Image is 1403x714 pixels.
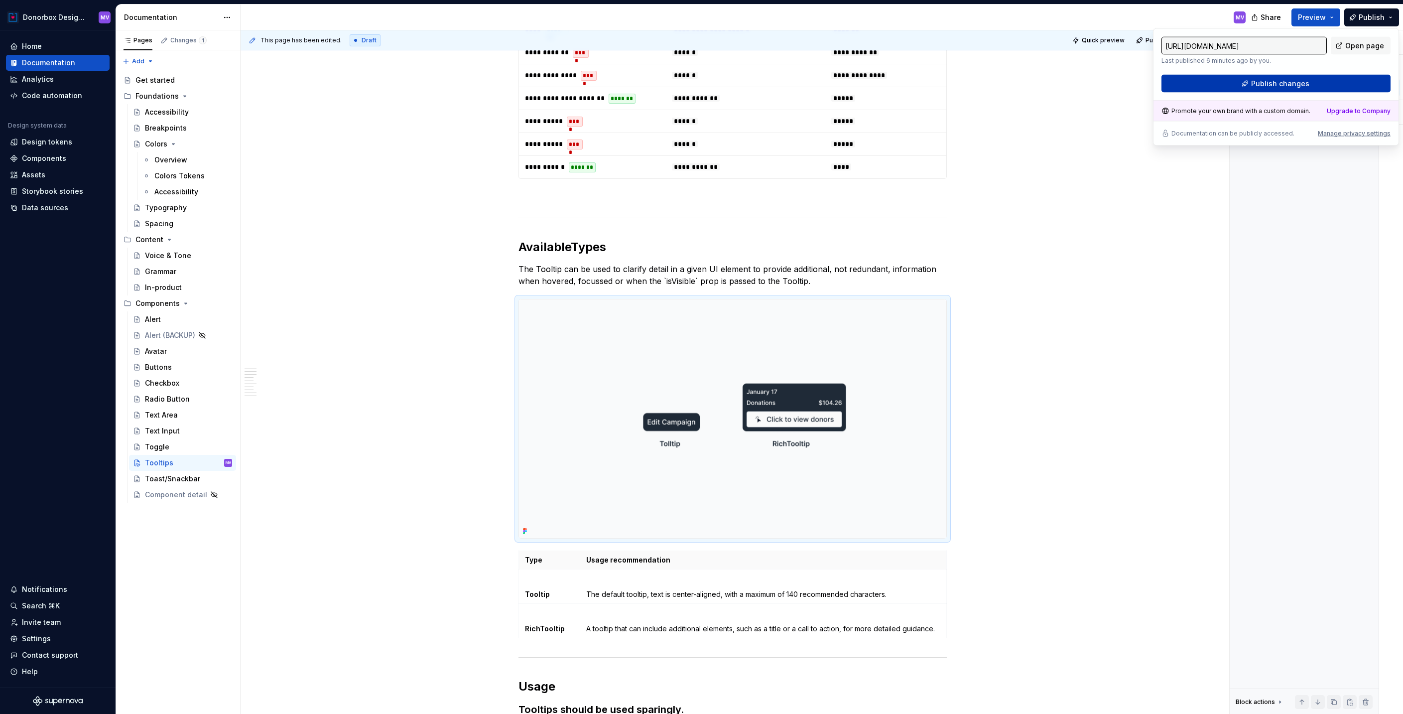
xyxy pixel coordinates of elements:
div: Block actions [1236,695,1284,709]
div: Help [22,667,38,677]
div: Promote your own brand with a custom domain. [1161,107,1310,115]
a: Assets [6,167,110,183]
button: Notifications [6,581,110,597]
div: Typography [145,203,187,213]
button: Search ⌘K [6,598,110,614]
strong: RichTooltip [525,624,565,633]
div: Documentation [124,12,218,22]
div: Components [135,298,180,308]
a: Get started [120,72,236,88]
a: Colors [129,136,236,152]
div: Colors Tokens [154,171,205,181]
span: Add [132,57,144,65]
a: Accessibility [129,104,236,120]
div: Page tree [120,72,236,503]
span: 1 [199,36,207,44]
a: Supernova Logo [33,696,83,706]
a: Accessibility [138,184,236,200]
div: Analytics [22,74,54,84]
strong: Tooltip [525,590,550,598]
strong: Usage [518,679,555,694]
button: Contact support [6,647,110,663]
a: Checkbox [129,375,236,391]
a: Open page [1331,37,1391,55]
span: This page has been edited. [260,36,342,44]
div: MV [101,13,109,21]
div: Text Input [145,426,180,436]
a: Home [6,38,110,54]
div: Grammar [145,267,176,277]
div: Block actions [1236,698,1275,706]
div: Settings [22,634,51,644]
span: Preview [1298,12,1326,22]
p: Documentation can be publicly accessed. [1171,130,1294,138]
p: Last published 6 minutes ago by you. [1161,57,1327,65]
button: Quick preview [1069,33,1129,47]
a: Buttons [129,359,236,375]
span: Open page [1345,41,1384,51]
img: 797242da-c5b0-48a5-abb6-5cfe968f9f51.png [519,299,946,538]
button: Publish changes [1133,33,1198,47]
div: Data sources [22,203,68,213]
a: Colors Tokens [138,168,236,184]
a: Alert [129,311,236,327]
a: Upgrade to Company [1327,107,1391,115]
a: Toast/Snackbar [129,471,236,487]
div: Accessibility [154,187,198,197]
a: Invite team [6,614,110,630]
div: Tooltips [145,458,173,468]
div: Checkbox [145,378,179,388]
div: Alert (BACKUP) [145,330,195,340]
span: Publish changes [1251,79,1309,89]
a: Typography [129,200,236,216]
strong: Available [518,240,571,254]
strong: Type [525,556,542,564]
div: Pages [124,36,152,44]
a: Toggle [129,439,236,455]
button: Preview [1291,8,1340,26]
button: Share [1246,8,1287,26]
div: Foundations [120,88,236,104]
a: Breakpoints [129,120,236,136]
a: Text Area [129,407,236,423]
div: Assets [22,170,45,180]
span: Share [1261,12,1281,22]
a: Avatar [129,343,236,359]
div: Content [120,232,236,248]
div: Content [135,235,163,245]
a: Radio Button [129,391,236,407]
div: Design system data [8,122,67,130]
div: Documentation [22,58,75,68]
div: Accessibility [145,107,189,117]
div: Search ⌘K [22,601,60,611]
span: Quick preview [1082,36,1125,44]
a: Text Input [129,423,236,439]
button: Donorbox Design SystemMV [2,6,114,28]
div: Components [120,295,236,311]
div: Invite team [22,617,61,627]
a: In-product [129,280,236,295]
p: A tooltip that can include additional elements, such as a title or a call to action, for more det... [586,624,940,634]
a: Spacing [129,216,236,232]
div: Avatar [145,346,167,356]
span: Publish changes [1146,36,1194,44]
a: Voice & Tone [129,248,236,264]
div: Overview [154,155,187,165]
div: Donorbox Design System [23,12,87,22]
button: Manage privacy settings [1318,130,1391,138]
div: In-product [145,283,182,292]
a: Data sources [6,200,110,216]
span: Draft [362,36,377,44]
div: Contact support [22,650,78,660]
a: Components [6,150,110,166]
div: Alert [145,314,161,324]
a: Alert (BACKUP) [129,327,236,343]
h2: Types [518,239,947,255]
div: MV [1236,13,1244,21]
div: Design tokens [22,137,72,147]
a: Component detail [129,487,236,503]
div: Voice & Tone [145,251,191,261]
span: Publish [1359,12,1385,22]
div: Text Area [145,410,178,420]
